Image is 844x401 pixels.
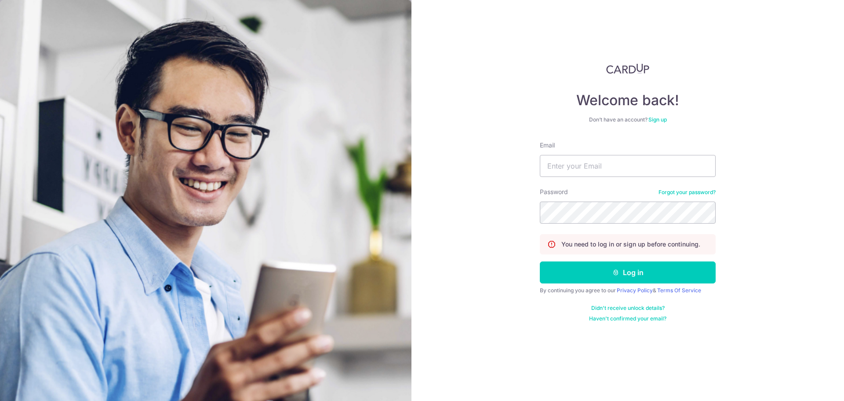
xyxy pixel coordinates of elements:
a: Terms Of Service [657,287,701,294]
div: By continuing you agree to our & [540,287,716,294]
img: CardUp Logo [606,63,649,74]
a: Didn't receive unlock details? [591,305,665,312]
div: Don’t have an account? [540,116,716,123]
input: Enter your Email [540,155,716,177]
label: Password [540,188,568,196]
label: Email [540,141,555,150]
a: Sign up [648,116,667,123]
button: Log in [540,261,716,283]
h4: Welcome back! [540,92,716,109]
a: Haven't confirmed your email? [589,315,666,322]
a: Privacy Policy [617,287,653,294]
p: You need to log in or sign up before continuing. [561,240,700,249]
a: Forgot your password? [658,189,716,196]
